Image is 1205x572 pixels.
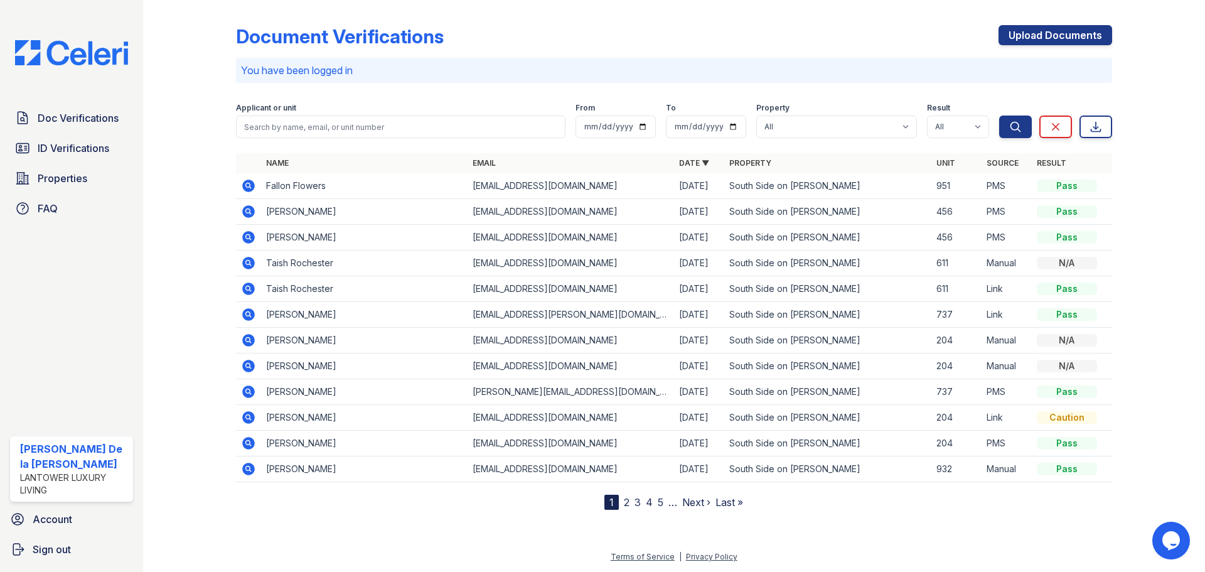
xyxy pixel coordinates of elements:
td: [PERSON_NAME] [261,456,468,482]
td: Link [982,302,1032,328]
div: 1 [604,495,619,510]
label: From [576,103,595,113]
td: [EMAIL_ADDRESS][DOMAIN_NAME] [468,353,674,379]
div: Pass [1037,205,1097,218]
td: [EMAIL_ADDRESS][DOMAIN_NAME] [468,456,674,482]
p: You have been logged in [241,63,1107,78]
td: [DATE] [674,456,724,482]
td: 204 [931,328,982,353]
td: Manual [982,251,1032,276]
img: CE_Logo_Blue-a8612792a0a2168367f1c8372b55b34899dd931a85d93a1a3d3e32e68fde9ad4.png [5,40,138,65]
td: South Side on [PERSON_NAME] [724,405,931,431]
a: Properties [10,166,133,191]
td: South Side on [PERSON_NAME] [724,431,931,456]
td: [PERSON_NAME] [261,302,468,328]
td: PMS [982,431,1032,456]
td: Taish Rochester [261,251,468,276]
div: Pass [1037,386,1097,398]
a: Unit [936,158,955,168]
td: [PERSON_NAME] [261,405,468,431]
div: Pass [1037,463,1097,475]
td: 932 [931,456,982,482]
td: [DATE] [674,251,724,276]
td: [EMAIL_ADDRESS][DOMAIN_NAME] [468,405,674,431]
td: [DATE] [674,173,724,199]
a: Source [987,158,1019,168]
div: Pass [1037,308,1097,321]
td: 611 [931,251,982,276]
div: Caution [1037,411,1097,424]
td: Manual [982,328,1032,353]
td: [PERSON_NAME] [261,225,468,251]
td: [EMAIL_ADDRESS][PERSON_NAME][DOMAIN_NAME] [468,302,674,328]
a: 4 [646,496,653,509]
div: Pass [1037,283,1097,295]
a: Last » [715,496,743,509]
td: Taish Rochester [261,276,468,302]
td: South Side on [PERSON_NAME] [724,456,931,482]
td: South Side on [PERSON_NAME] [724,251,931,276]
label: Applicant or unit [236,103,296,113]
div: Document Verifications [236,25,444,48]
a: Sign out [5,537,138,562]
td: 456 [931,225,982,251]
div: N/A [1037,257,1097,269]
span: Properties [38,171,87,186]
td: [EMAIL_ADDRESS][DOMAIN_NAME] [468,251,674,276]
td: 456 [931,199,982,225]
td: PMS [982,173,1032,199]
td: PMS [982,379,1032,405]
td: [DATE] [674,431,724,456]
td: 204 [931,353,982,379]
td: [PERSON_NAME] [261,199,468,225]
a: Email [473,158,496,168]
div: Pass [1037,231,1097,244]
a: Next › [682,496,710,509]
label: Property [756,103,790,113]
td: [DATE] [674,353,724,379]
span: … [668,495,677,510]
td: [DATE] [674,379,724,405]
a: Upload Documents [999,25,1112,45]
iframe: chat widget [1152,522,1192,559]
td: [PERSON_NAME] [261,431,468,456]
td: 204 [931,431,982,456]
label: To [666,103,676,113]
div: Lantower Luxury Living [20,472,128,497]
td: South Side on [PERSON_NAME] [724,276,931,302]
a: Property [729,158,771,168]
td: [DATE] [674,199,724,225]
td: [PERSON_NAME][EMAIL_ADDRESS][DOMAIN_NAME] [468,379,674,405]
td: South Side on [PERSON_NAME] [724,225,931,251]
div: Pass [1037,437,1097,450]
span: Sign out [33,542,71,557]
a: Terms of Service [611,552,675,561]
td: [PERSON_NAME] [261,379,468,405]
div: Pass [1037,180,1097,192]
td: [EMAIL_ADDRESS][DOMAIN_NAME] [468,431,674,456]
td: [EMAIL_ADDRESS][DOMAIN_NAME] [468,328,674,353]
td: Manual [982,456,1032,482]
td: [EMAIL_ADDRESS][DOMAIN_NAME] [468,225,674,251]
td: 737 [931,302,982,328]
td: South Side on [PERSON_NAME] [724,328,931,353]
span: FAQ [38,201,58,216]
div: [PERSON_NAME] De la [PERSON_NAME] [20,441,128,472]
a: FAQ [10,196,133,221]
td: Manual [982,353,1032,379]
a: Doc Verifications [10,105,133,131]
input: Search by name, email, or unit number [236,116,565,138]
td: [PERSON_NAME] [261,353,468,379]
td: 737 [931,379,982,405]
td: Link [982,405,1032,431]
a: Date ▼ [679,158,709,168]
td: PMS [982,199,1032,225]
td: [PERSON_NAME] [261,328,468,353]
td: 951 [931,173,982,199]
td: South Side on [PERSON_NAME] [724,173,931,199]
a: 5 [658,496,663,509]
a: 3 [635,496,641,509]
td: [DATE] [674,276,724,302]
a: Result [1037,158,1066,168]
